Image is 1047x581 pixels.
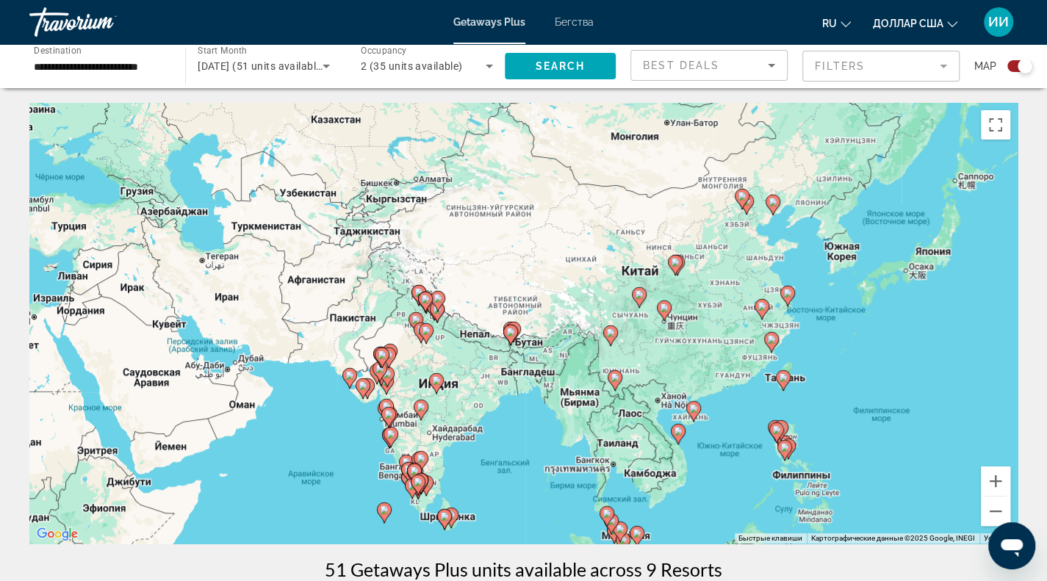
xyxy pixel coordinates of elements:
[361,60,463,72] span: 2 (35 units available)
[643,57,775,74] mat-select: Sort by
[979,7,1018,37] button: Меню пользователя
[453,16,525,28] a: Getaways Plus
[802,50,960,82] button: Filter
[988,522,1035,569] iframe: Кнопка запуска окна обмена сообщениями
[198,46,247,56] span: Start Month
[981,497,1010,526] button: Уменьшить
[738,533,802,544] button: Быстрые клавиши
[29,3,176,41] a: Травориум
[198,60,325,72] span: [DATE] (51 units available)
[974,56,996,76] span: Map
[33,524,82,544] a: Открыть эту область в Google Картах (в новом окне)
[34,45,82,55] span: Destination
[361,46,407,56] span: Occupancy
[873,18,943,29] font: доллар США
[33,524,82,544] img: Google
[988,14,1009,29] font: ИИ
[505,53,616,79] button: Search
[981,466,1010,496] button: Увеличить
[555,16,594,28] a: Бегства
[873,12,957,34] button: Изменить валюту
[822,18,837,29] font: ru
[811,534,975,542] span: Картографические данные ©2025 Google, INEGI
[981,110,1010,140] button: Включить полноэкранный режим
[984,534,1013,542] a: Условия (ссылка откроется в новой вкладке)
[325,558,722,580] h1: 51 Getaways Plus units available across 9 Resorts
[536,60,586,72] span: Search
[822,12,851,34] button: Изменить язык
[643,59,719,71] span: Best Deals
